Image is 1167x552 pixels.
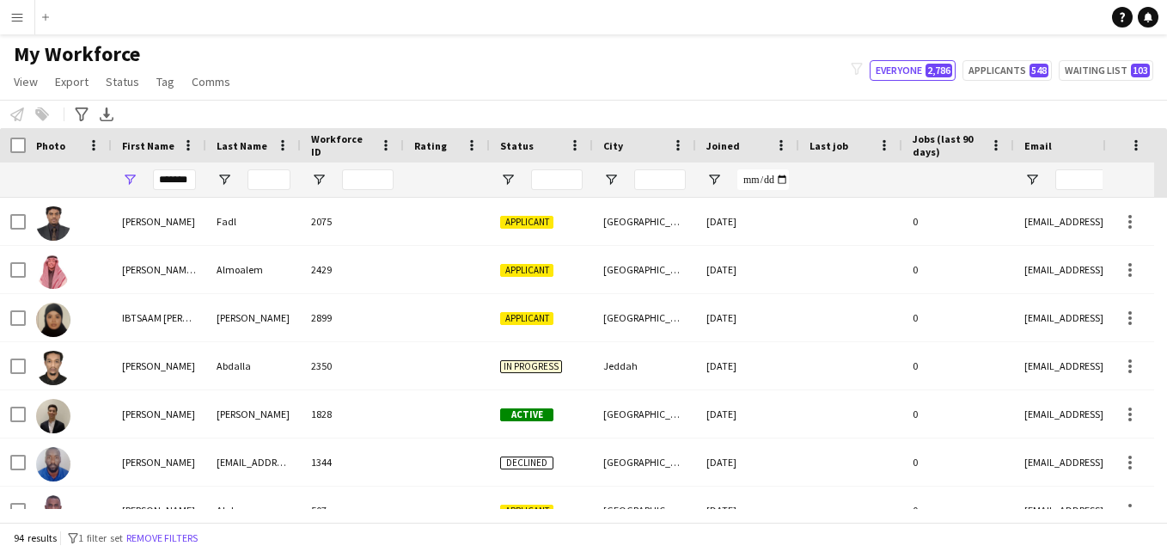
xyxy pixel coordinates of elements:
span: Comms [192,74,230,89]
input: Status Filter Input [531,169,583,190]
div: 0 [902,439,1014,486]
div: 0 [902,390,1014,438]
div: [PERSON_NAME] [112,439,206,486]
div: IBTSAAM [PERSON_NAME] [112,294,206,341]
input: Last Name Filter Input [247,169,290,190]
div: 1828 [301,390,404,438]
input: Workforce ID Filter Input [342,169,394,190]
span: 103 [1131,64,1150,77]
div: 0 [902,198,1014,245]
div: 1344 [301,439,404,486]
button: Open Filter Menu [500,172,516,187]
span: 548 [1030,64,1048,77]
span: Export [55,74,89,89]
input: City Filter Input [634,169,686,190]
div: [PERSON_NAME] [112,390,206,438]
div: Almoalem [206,246,301,293]
div: [EMAIL_ADDRESS][DOMAIN_NAME] [206,439,301,486]
div: [DATE] [696,294,799,341]
span: Tag [156,74,174,89]
app-action-btn: Advanced filters [71,104,92,125]
div: Abdalla [206,342,301,389]
div: [PERSON_NAME] [112,198,206,245]
a: View [7,71,45,93]
span: Applicant [500,216,553,229]
span: First Name [122,139,174,152]
button: Applicants548 [962,60,1052,81]
button: Waiting list103 [1059,60,1153,81]
span: 1 filter set [78,531,123,544]
span: Last job [810,139,848,152]
div: [PERSON_NAME] [112,342,206,389]
input: First Name Filter Input [153,169,196,190]
div: 2075 [301,198,404,245]
div: 2899 [301,294,404,341]
a: Comms [185,71,237,93]
button: Open Filter Menu [603,172,619,187]
span: In progress [500,360,562,373]
button: Open Filter Menu [706,172,722,187]
div: [PERSON_NAME] [PERSON_NAME] [112,246,206,293]
div: [DATE] [696,390,799,438]
app-action-btn: Export XLSX [96,104,117,125]
div: [DATE] [696,198,799,245]
img: mohamed abdallah [36,399,70,433]
div: [GEOGRAPHIC_DATA] [593,390,696,438]
div: [GEOGRAPHIC_DATA] [593,294,696,341]
button: Open Filter Menu [311,172,327,187]
div: 0 [902,294,1014,341]
div: 2429 [301,246,404,293]
button: Everyone2,786 [870,60,956,81]
div: Jeddah [593,342,696,389]
div: [PERSON_NAME] [206,294,301,341]
div: [DATE] [696,342,799,389]
span: Active [500,408,553,421]
a: Status [99,71,146,93]
div: Fadl [206,198,301,245]
span: Joined [706,139,740,152]
span: Status [106,74,139,89]
span: My Workforce [14,41,140,67]
div: Abdeen [206,487,301,534]
div: 2350 [301,342,404,389]
span: Last Name [217,139,267,152]
img: IBTSAAM Mohamed shery Shery [36,303,70,337]
span: View [14,74,38,89]
span: Rating [414,139,447,152]
span: Applicant [500,312,553,325]
img: Mohamed Abdalla [36,351,70,385]
a: Export [48,71,95,93]
div: [PERSON_NAME] [206,390,301,438]
div: [GEOGRAPHIC_DATA] [593,246,696,293]
div: [DATE] [696,487,799,534]
button: Open Filter Menu [1024,172,1040,187]
input: Joined Filter Input [737,169,789,190]
div: [GEOGRAPHIC_DATA] [593,487,696,534]
div: [DATE] [696,439,799,486]
span: Email [1024,139,1052,152]
div: [PERSON_NAME] [112,487,206,534]
div: 507 [301,487,404,534]
div: 0 [902,342,1014,389]
div: 0 [902,246,1014,293]
span: Applicant [500,264,553,277]
img: Mohamed Abdeen [36,495,70,530]
a: Tag [150,71,181,93]
div: [GEOGRAPHIC_DATA] [593,198,696,245]
span: Applicant [500,505,553,518]
img: Faisal mohamed yassin Almoalem [36,255,70,289]
img: Mohamed abdalmonam makawi Makawi094@gmail.com [36,447,70,481]
img: Abdelaziz mohamed Fadl [36,206,70,241]
button: Remove filters [123,529,201,548]
span: 2,786 [926,64,952,77]
div: [GEOGRAPHIC_DATA] [593,439,696,486]
span: Jobs (last 90 days) [913,132,983,158]
span: Declined [500,457,553,469]
span: Status [500,139,534,152]
div: 0 [902,487,1014,534]
span: City [603,139,623,152]
button: Open Filter Menu [122,172,137,187]
div: [DATE] [696,246,799,293]
button: Open Filter Menu [217,172,232,187]
span: Workforce ID [311,132,373,158]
